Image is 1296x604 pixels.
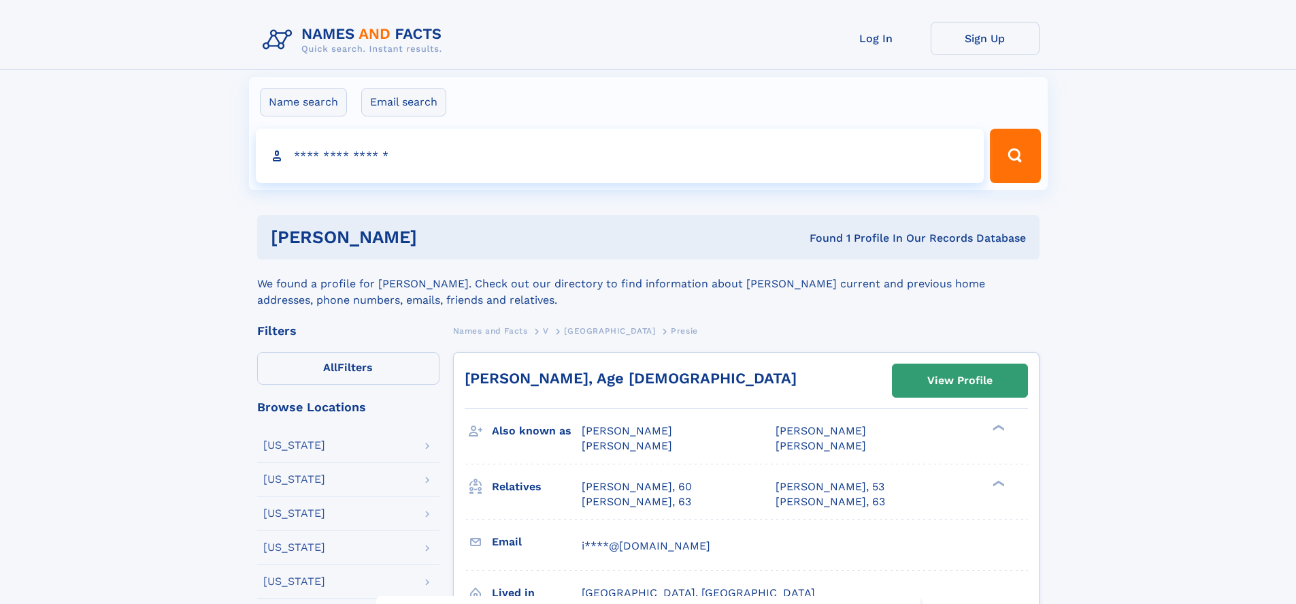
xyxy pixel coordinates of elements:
[263,474,325,485] div: [US_STATE]
[271,229,614,246] h1: [PERSON_NAME]
[453,322,528,339] a: Names and Facts
[492,419,582,443] h3: Also known as
[263,508,325,519] div: [US_STATE]
[263,440,325,451] div: [US_STATE]
[931,22,1040,55] a: Sign Up
[492,530,582,554] h3: Email
[263,576,325,587] div: [US_STATE]
[776,479,884,494] a: [PERSON_NAME], 53
[492,475,582,498] h3: Relatives
[893,364,1027,397] a: View Profile
[257,259,1040,308] div: We found a profile for [PERSON_NAME]. Check out our directory to find information about [PERSON_N...
[822,22,931,55] a: Log In
[257,401,439,413] div: Browse Locations
[543,326,549,336] span: V
[260,88,347,116] label: Name search
[564,326,655,336] span: [GEOGRAPHIC_DATA]
[361,88,446,116] label: Email search
[256,129,984,183] input: search input
[990,129,1040,183] button: Search Button
[776,439,866,452] span: [PERSON_NAME]
[582,424,672,437] span: [PERSON_NAME]
[927,365,993,396] div: View Profile
[543,322,549,339] a: V
[257,325,439,337] div: Filters
[257,22,453,59] img: Logo Names and Facts
[582,494,691,509] a: [PERSON_NAME], 63
[582,439,672,452] span: [PERSON_NAME]
[671,326,698,336] span: Presie
[582,479,692,494] a: [PERSON_NAME], 60
[582,586,815,599] span: [GEOGRAPHIC_DATA], [GEOGRAPHIC_DATA]
[613,231,1026,246] div: Found 1 Profile In Our Records Database
[776,424,866,437] span: [PERSON_NAME]
[465,370,797,387] a: [PERSON_NAME], Age [DEMOGRAPHIC_DATA]
[564,322,655,339] a: [GEOGRAPHIC_DATA]
[776,494,885,509] a: [PERSON_NAME], 63
[989,424,1006,432] div: ❯
[323,361,337,374] span: All
[263,542,325,553] div: [US_STATE]
[989,479,1006,488] div: ❯
[257,352,439,385] label: Filters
